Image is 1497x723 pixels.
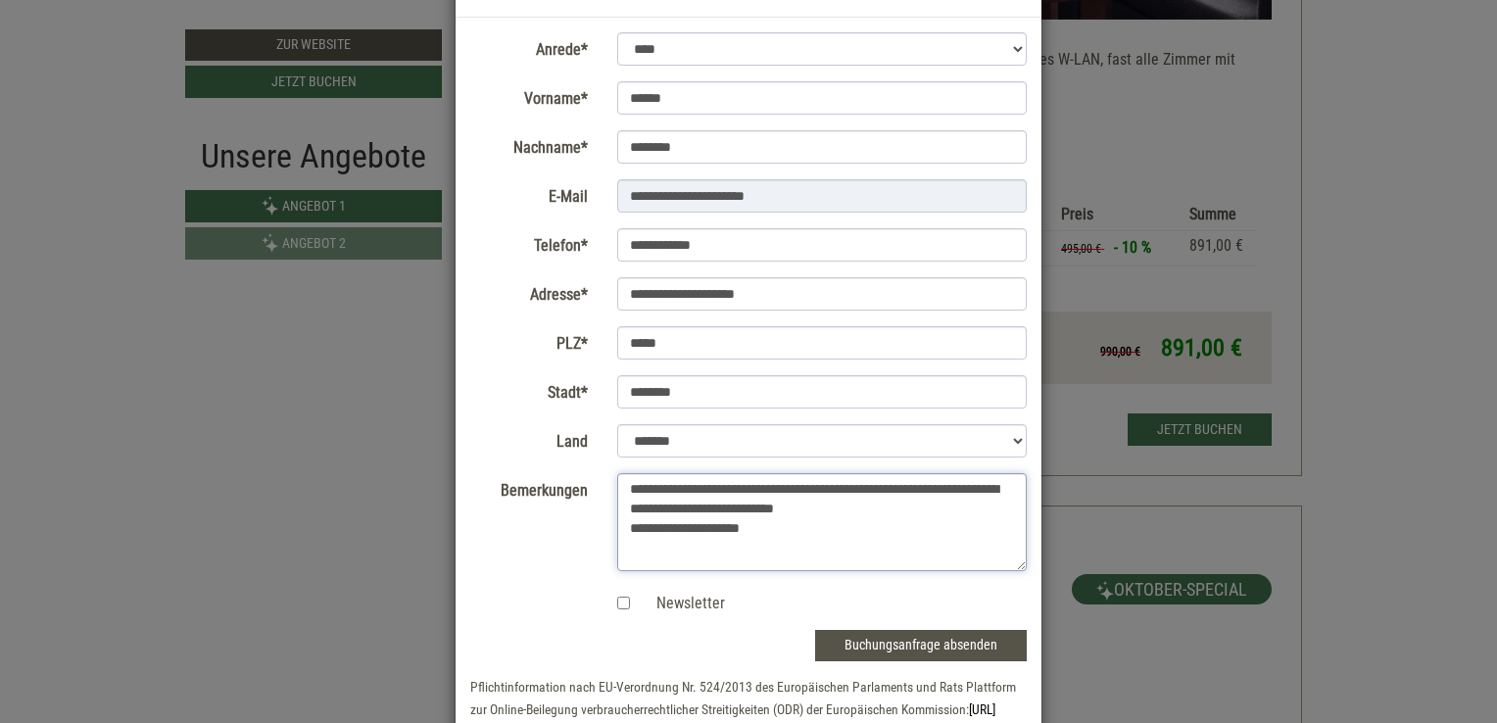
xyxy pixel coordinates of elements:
label: Nachname* [456,130,603,160]
label: Land [456,424,603,454]
label: E-Mail [456,179,603,209]
label: Adresse* [456,277,603,307]
label: Newsletter [637,593,725,615]
label: Vorname* [456,81,603,111]
label: Telefon* [456,228,603,258]
label: Anrede* [456,32,603,62]
label: Stadt* [456,375,603,405]
label: Bemerkungen [456,473,603,503]
button: Buchungsanfrage absenden [815,630,1027,661]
